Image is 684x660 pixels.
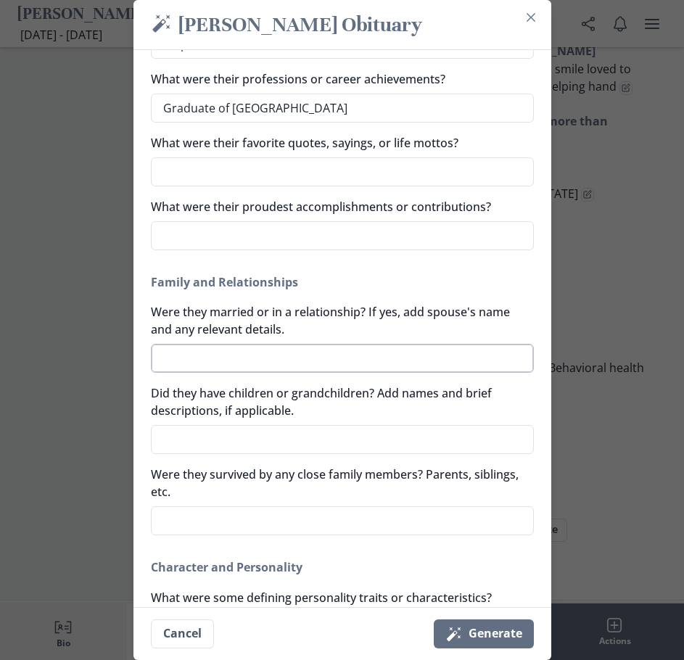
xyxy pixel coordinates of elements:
h2: Character and Personality [151,558,534,576]
button: Generate [434,619,534,648]
button: Cancel [151,619,214,648]
h2: [PERSON_NAME] Obituary [151,12,534,38]
label: What were some defining personality traits or characteristics? [151,589,525,606]
label: Were they married or in a relationship? If yes, add spouse's name and any relevant details. [151,303,525,338]
textarea: Graduate of [GEOGRAPHIC_DATA] [151,94,534,123]
h2: Family and Relationships [151,273,534,291]
label: Did they have children or grandchildren? Add names and brief descriptions, if applicable. [151,384,525,419]
label: What were their professions or career achievements? [151,70,525,88]
label: What were their favorite quotes, sayings, or life mottos? [151,134,525,152]
button: Close [519,6,543,29]
label: Were they survived by any close family members? Parents, siblings, etc. [151,466,525,500]
label: What were their proudest accomplishments or contributions? [151,198,525,215]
